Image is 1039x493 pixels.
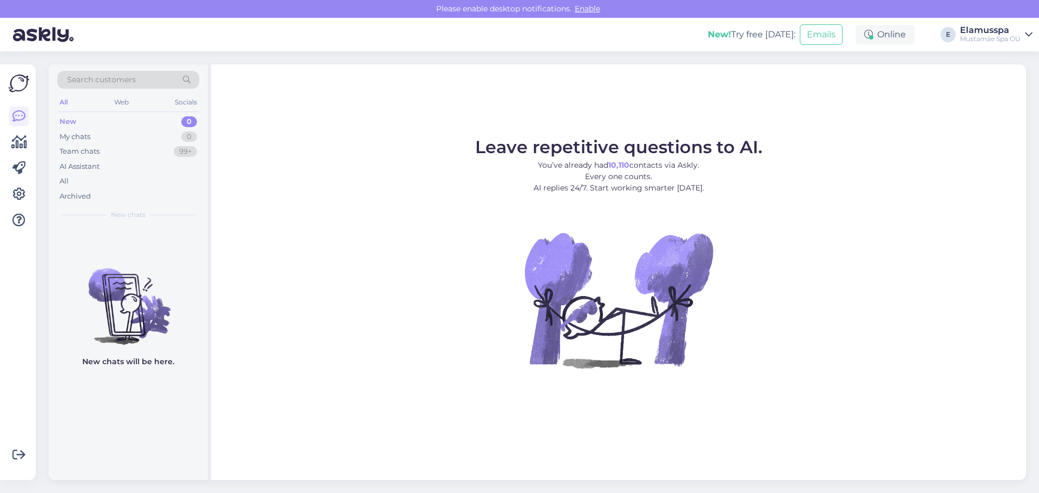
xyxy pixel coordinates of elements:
[57,95,70,109] div: All
[60,146,100,157] div: Team chats
[49,249,208,346] img: No chats
[856,25,915,44] div: Online
[181,116,197,127] div: 0
[960,26,1021,35] div: Elamusspa
[9,73,29,94] img: Askly Logo
[475,160,762,194] p: You’ve already had contacts via Askly. Every one counts. AI replies 24/7. Start working smarter [...
[475,136,762,157] span: Leave repetitive questions to AI.
[571,4,603,14] span: Enable
[60,161,100,172] div: AI Assistant
[111,210,146,220] span: New chats
[112,95,131,109] div: Web
[173,95,199,109] div: Socials
[608,160,629,170] b: 10,110
[67,74,136,86] span: Search customers
[960,26,1033,43] a: ElamusspaMustamäe Spa OÜ
[60,191,91,202] div: Archived
[521,202,716,397] img: No Chat active
[181,132,197,142] div: 0
[941,27,956,42] div: E
[60,132,90,142] div: My chats
[708,29,731,40] b: New!
[82,356,174,367] p: New chats will be here.
[60,176,69,187] div: All
[174,146,197,157] div: 99+
[800,24,843,45] button: Emails
[708,28,795,41] div: Try free [DATE]:
[960,35,1021,43] div: Mustamäe Spa OÜ
[60,116,76,127] div: New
